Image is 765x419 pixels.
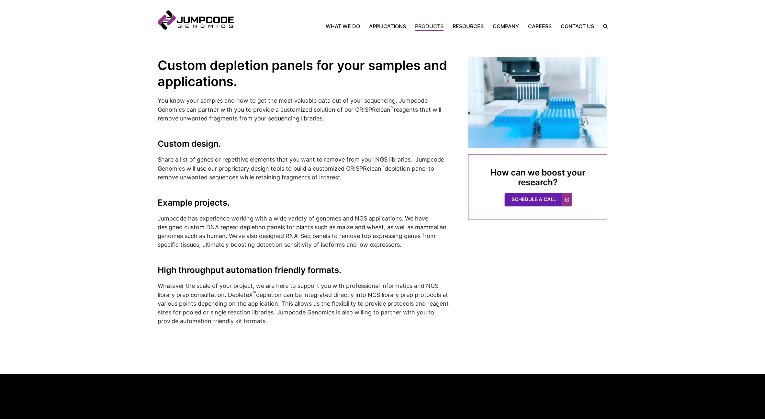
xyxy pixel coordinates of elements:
nav: Primary Navigation [234,22,599,30]
a: Products [411,22,448,30]
a: Resources [448,22,488,30]
label: Search the site. [599,24,608,28]
a: Careers [523,22,556,30]
span: You know your samples and how to get the most valuable data out of your sequencing. Jumpcode Geno... [158,97,441,122]
p: Share a list of genes or repetitive elements that you want to remove from your NGS libraries. Jum... [158,155,452,182]
sup: ™ [253,291,256,296]
p: Whatever the scale of your project, we are here to support you with professional informatics and ... [158,281,452,325]
sup: ™ [381,164,385,170]
sup: ™ [390,106,394,111]
a: Company [488,22,523,30]
img: Automated lab machine with rows of test tubes [468,57,607,148]
h2: High throughput automation friendly formats. [158,265,452,275]
h2: Custom design. [158,139,452,149]
a: Contact Us [556,22,599,30]
h2: Custom depletion panels for your samples and applications. [158,57,452,90]
a: What We Do [326,22,365,30]
a: Applications [365,22,411,30]
p: Jumpcode has experience working with a wide variety of genomes and NGS applications. We have desi... [158,214,452,249]
a: Schedule a Call [505,193,572,206]
h3: How can we boost your research? [481,168,594,187]
h2: Example projects. [158,198,452,208]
